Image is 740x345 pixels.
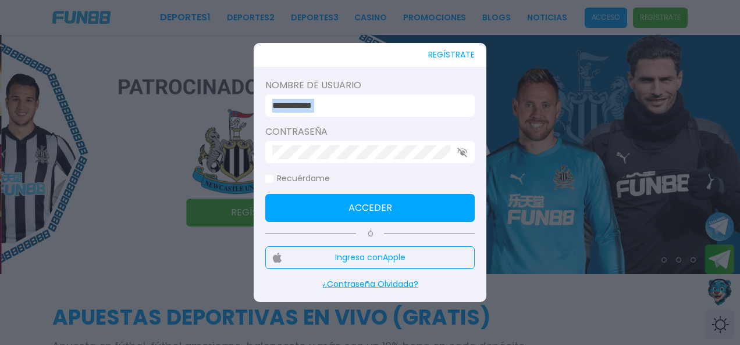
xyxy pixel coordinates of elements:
[265,246,475,269] button: Ingresa conApple
[265,194,475,222] button: Acceder
[428,43,475,67] button: REGÍSTRATE
[265,278,475,290] p: ¿Contraseña Olvidada?
[265,125,475,139] label: Contraseña
[265,172,330,185] label: Recuérdame
[265,229,475,239] p: Ó
[265,78,475,92] label: Nombre de usuario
